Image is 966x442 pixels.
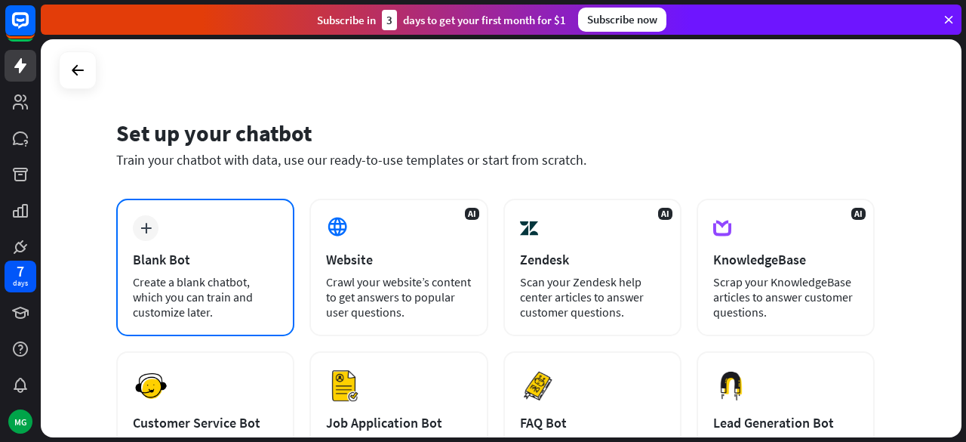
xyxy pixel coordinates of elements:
div: Crawl your website’s content to get answers to popular user questions. [326,274,471,320]
div: 3 [382,10,397,30]
div: Train your chatbot with data, use our ready-to-use templates or start from scratch. [116,151,875,168]
i: plus [140,223,152,233]
div: Scrap your KnowledgeBase articles to answer customer questions. [713,274,858,320]
div: Subscribe now [578,8,666,32]
span: AI [658,208,672,220]
div: Lead Generation Bot [713,414,858,431]
div: Website [326,251,471,268]
div: FAQ Bot [520,414,665,431]
div: days [13,278,28,289]
span: AI [465,208,479,220]
span: AI [851,208,866,220]
div: Zendesk [520,251,665,268]
div: Create a blank chatbot, which you can train and customize later. [133,274,278,320]
a: 7 days [5,261,36,292]
div: Set up your chatbot [116,119,875,147]
div: KnowledgeBase [713,251,858,268]
div: Customer Service Bot [133,414,278,431]
div: Subscribe in days to get your first month for $1 [317,10,566,30]
div: Blank Bot [133,251,278,268]
div: 7 [17,264,24,278]
div: MG [8,410,32,434]
div: Job Application Bot [326,414,471,431]
div: Scan your Zendesk help center articles to answer customer questions. [520,274,665,320]
button: Open LiveChat chat widget [12,6,57,51]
